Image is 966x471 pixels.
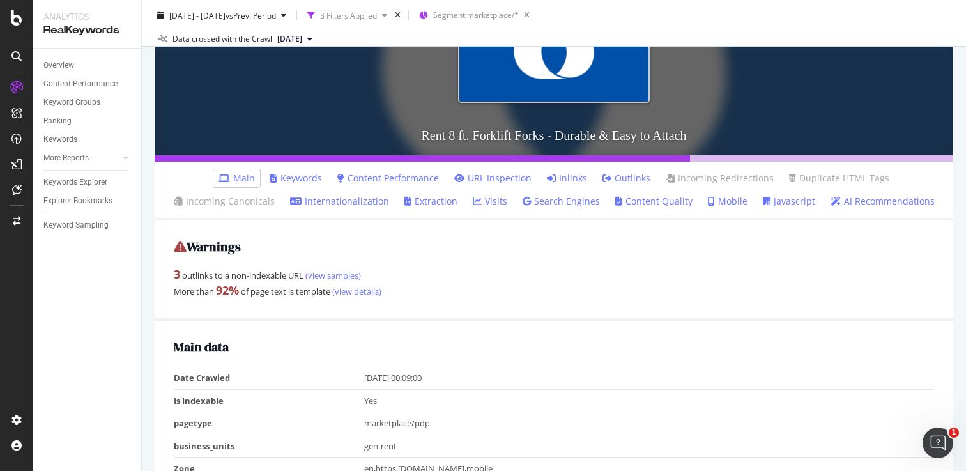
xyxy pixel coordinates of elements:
[174,389,364,412] td: Is Indexable
[137,20,162,46] img: Profile image for Laura
[43,59,132,72] a: Overview
[85,353,170,405] button: Messages
[43,10,131,23] div: Analytics
[26,270,214,283] div: AI Agent and team can help
[320,10,377,20] div: 3 Filters Applied
[174,195,275,208] a: Incoming Canonicals
[404,195,457,208] a: Extraction
[26,183,229,196] div: Recent message
[13,191,242,238] div: Profile image for Customer SupportDid that answer your question?Customer Support•[DATE]
[831,195,935,208] a: AI Recommendations
[26,202,52,228] img: Profile image for Customer Support
[106,385,150,394] span: Messages
[152,5,291,26] button: [DATE] - [DATE]vsPrev. Period
[171,353,256,405] button: Help
[43,133,132,146] a: Keywords
[364,389,935,412] td: Yes
[43,59,74,72] div: Overview
[523,195,600,208] a: Search Engines
[185,20,211,46] div: Profile image for Emma
[43,96,132,109] a: Keyword Groups
[330,286,381,297] a: (view details)
[364,412,935,435] td: marketplace/pdp
[923,428,953,458] iframe: Intercom live chat
[272,31,318,47] button: [DATE]
[43,176,107,189] div: Keywords Explorer
[949,428,959,438] span: 1
[28,385,57,394] span: Home
[174,367,364,389] td: Date Crawled
[174,266,180,282] strong: 3
[174,240,934,254] h2: Warnings
[13,245,243,294] div: Ask a questionAI Agent and team can help
[43,151,89,165] div: More Reports
[290,195,389,208] a: Internationalization
[161,20,187,46] img: Profile image for Gabriella
[26,256,214,270] div: Ask a question
[203,385,223,394] span: Help
[43,96,100,109] div: Keyword Groups
[43,114,72,128] div: Ranking
[155,116,953,155] h3: Rent 8 ft. Forklift Forks - Durable & Easy to Attach
[270,172,322,185] a: Keywords
[43,23,131,38] div: RealKeywords
[26,342,214,355] div: SmartIndex Overview
[169,10,226,20] span: [DATE] - [DATE]
[763,195,815,208] a: Javascript
[43,114,132,128] a: Ranking
[708,195,747,208] a: Mobile
[473,195,507,208] a: Visits
[57,203,197,213] span: Did that answer your question?
[19,337,237,360] div: SmartIndex Overview
[172,33,272,45] div: Data crossed with the Crawl
[43,219,132,232] a: Keyword Sampling
[220,20,243,43] div: Close
[174,282,934,299] div: More than of page text is template
[226,10,276,20] span: vs Prev. Period
[43,176,132,189] a: Keywords Explorer
[26,134,230,156] p: How can we help?
[458,1,650,102] img: Rent 8 ft. Forklift Forks - Durable & Easy to Attach
[43,133,77,146] div: Keywords
[43,77,132,91] a: Content Performance
[364,367,935,389] td: [DATE] 00:09:00
[216,282,239,298] strong: 92 %
[277,33,302,45] span: 2025 Aug. 16th
[141,215,177,228] div: • [DATE]
[174,435,364,458] td: business_units
[174,266,934,283] div: outlinks to a non-indexable URL
[666,172,774,185] a: Incoming Redirections
[19,306,237,332] button: Search for help
[454,172,532,185] a: URL Inspection
[43,219,109,232] div: Keyword Sampling
[364,435,935,458] td: gen-rent
[414,5,535,26] button: Segment:marketplace/*
[26,91,230,134] p: Hello [PERSON_NAME].
[433,10,519,20] span: Segment: marketplace/*
[13,172,243,239] div: Recent messageProfile image for Customer SupportDid that answer your question?Customer Support•[D...
[43,77,118,91] div: Content Performance
[602,172,650,185] a: Outlinks
[26,24,86,45] img: logo
[337,172,439,185] a: Content Performance
[26,313,103,326] span: Search for help
[57,215,139,228] div: Customer Support
[43,194,112,208] div: Explorer Bookmarks
[302,5,392,26] button: 3 Filters Applied
[174,340,934,354] h2: Main data
[303,270,361,281] a: (view samples)
[218,172,255,185] a: Main
[43,194,132,208] a: Explorer Bookmarks
[547,172,587,185] a: Inlinks
[43,151,119,165] a: More Reports
[174,412,364,435] td: pagetype
[789,172,889,185] a: Duplicate HTML Tags
[615,195,693,208] a: Content Quality
[392,9,403,22] div: times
